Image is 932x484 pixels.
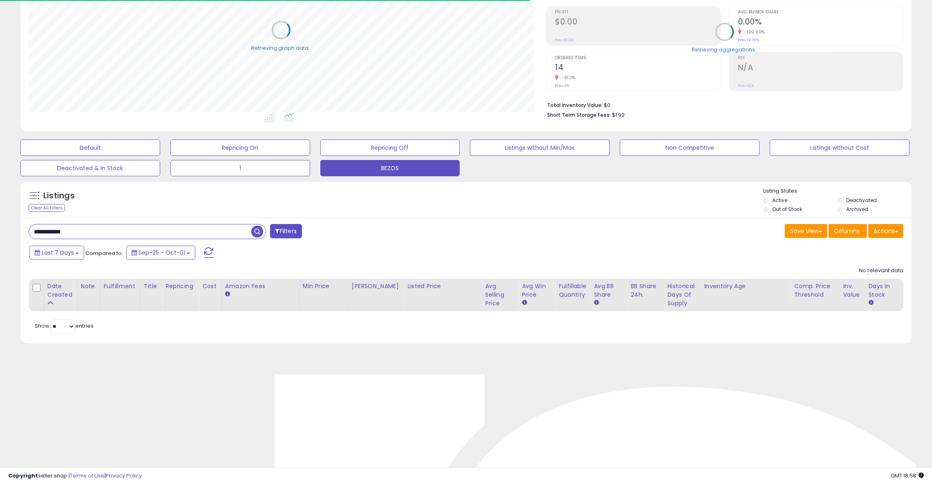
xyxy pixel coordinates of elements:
div: Repricing [165,282,195,291]
div: Inv. value [843,282,861,299]
div: Avg Win Price [522,282,552,299]
button: Save View [785,224,827,238]
div: Min Price [303,282,345,291]
button: Repricing Off [320,140,460,156]
label: Archived [846,206,868,213]
div: No relevant data [859,267,903,275]
label: Out of Stock [772,206,802,213]
div: Clear All Filters [29,204,65,212]
button: Columns [829,224,867,238]
div: Inventory Age [704,282,787,291]
span: Last 7 Days [42,249,74,257]
div: Amazon Fees [225,282,296,291]
button: BEZOS [320,160,460,176]
div: Date Created [47,282,74,299]
span: Compared to: [85,249,123,257]
small: Amazon Fees. [225,291,230,298]
div: Cost [202,282,218,291]
div: Fulfillment [104,282,137,291]
div: Listed Price [407,282,478,291]
div: Comp. Price Threshold [794,282,836,299]
div: Avg BB Share [594,282,624,299]
label: Deactivated [846,197,877,204]
button: 1 [170,160,310,176]
button: Repricing On [170,140,310,156]
p: Listing States: [763,187,912,195]
h5: Listings [43,190,75,202]
small: Avg Win Price. [522,299,527,306]
div: Avg Selling Price [485,282,515,308]
span: Sep-25 - Oct-01 [139,249,185,257]
small: Avg BB Share. [594,299,599,306]
div: Historical Days Of Supply [667,282,697,308]
div: Retrieving aggregations.. [692,46,758,53]
div: BB Share 24h. [630,282,660,299]
button: Sep-25 - Oct-01 [126,246,195,260]
div: Note [81,282,97,291]
button: Listings without Min/Max [470,140,610,156]
div: Retrieving graph data.. [251,44,311,51]
div: Fulfillable Quantity [559,282,587,299]
button: Listings without Cost [770,140,910,156]
div: Title [144,282,159,291]
label: Active [772,197,787,204]
button: Non Competitive [620,140,760,156]
button: Filters [270,224,302,238]
div: Days In Stock [868,282,898,299]
button: Deactivated & In Stock [20,160,160,176]
small: Days In Stock. [868,299,873,306]
span: Show: entries [35,322,94,330]
div: [PERSON_NAME] [352,282,400,291]
button: Default [20,140,160,156]
button: Last 7 Days [29,246,84,260]
span: Columns [834,227,860,235]
button: Actions [868,224,903,238]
